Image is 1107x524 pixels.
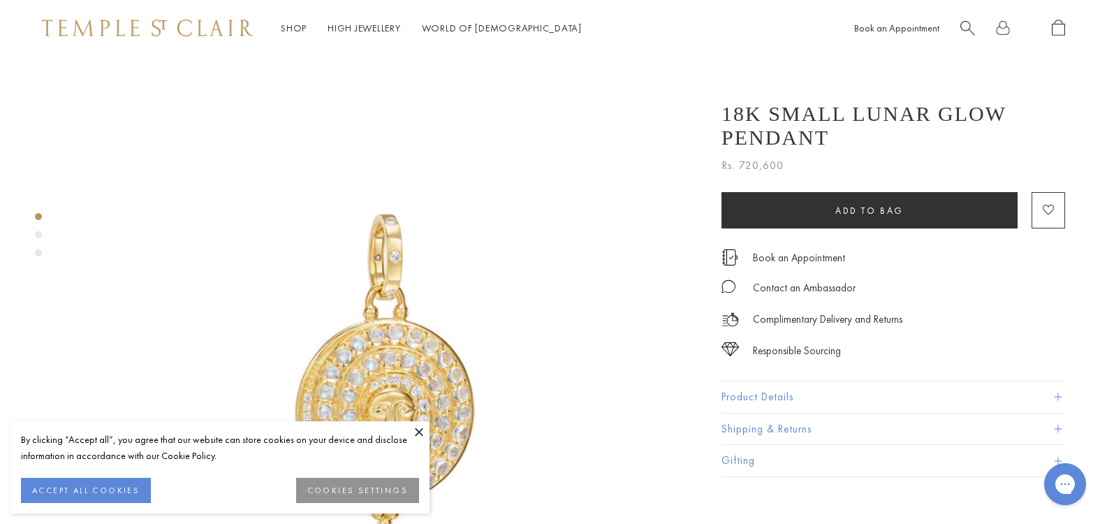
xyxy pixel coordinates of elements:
div: Contact an Ambassador [753,279,856,297]
p: Complimentary Delivery and Returns [753,311,902,328]
nav: Main navigation [281,20,582,37]
a: ShopShop [281,22,307,34]
button: ACCEPT ALL COOKIES [21,478,151,503]
button: Gifting [721,445,1065,476]
iframe: Gorgias live chat messenger [1037,458,1093,510]
img: icon_sourcing.svg [721,342,739,356]
a: Book an Appointment [753,250,845,265]
h1: 18K Small Lunar Glow Pendant [721,102,1065,150]
img: icon_delivery.svg [721,311,739,328]
div: Responsible Sourcing [753,342,841,360]
div: By clicking “Accept all”, you agree that our website can store cookies on your device and disclos... [21,432,419,464]
button: Add to bag [721,192,1018,228]
div: Product gallery navigation [35,210,42,268]
img: Temple St. Clair [42,20,253,36]
a: World of [DEMOGRAPHIC_DATA]World of [DEMOGRAPHIC_DATA] [422,22,582,34]
a: Book an Appointment [854,22,939,34]
a: High JewelleryHigh Jewellery [328,22,401,34]
span: Rs. 720,600 [721,157,784,175]
button: Shipping & Returns [721,414,1065,445]
a: Open Shopping Bag [1052,20,1065,37]
img: MessageIcon-01_2.svg [721,279,735,293]
button: COOKIES SETTINGS [296,478,419,503]
button: Product Details [721,381,1065,413]
img: icon_appointment.svg [721,249,738,265]
span: Add to bag [835,205,904,217]
a: Search [960,20,975,37]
